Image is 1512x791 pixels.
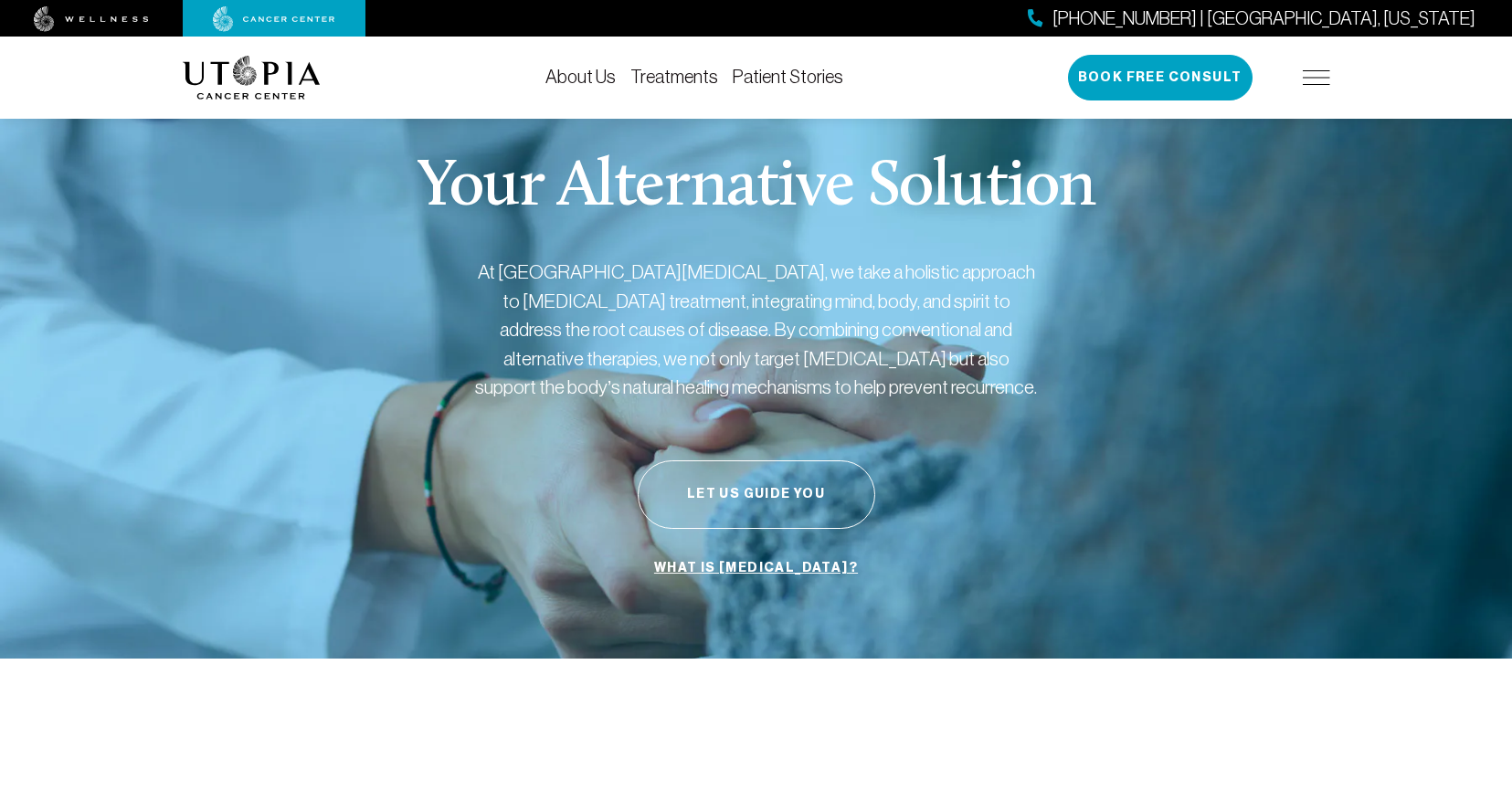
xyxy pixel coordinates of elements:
[733,67,843,87] a: Patient Stories
[473,258,1040,402] p: At [GEOGRAPHIC_DATA][MEDICAL_DATA], we take a holistic approach to [MEDICAL_DATA] treatment, inte...
[650,551,862,585] a: What is [MEDICAL_DATA]?
[630,67,718,87] a: Treatments
[1028,5,1475,32] a: [PHONE_NUMBER] | [GEOGRAPHIC_DATA], [US_STATE]
[1068,55,1253,100] button: Book Free Consult
[545,67,616,87] a: About Us
[34,6,149,32] img: wellness
[417,155,1095,221] p: Your Alternative Solution
[1303,70,1330,85] img: icon-hamburger
[213,6,335,32] img: cancer center
[1052,5,1475,32] span: [PHONE_NUMBER] | [GEOGRAPHIC_DATA], [US_STATE]
[638,460,875,529] button: Let Us Guide You
[183,56,321,100] img: logo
